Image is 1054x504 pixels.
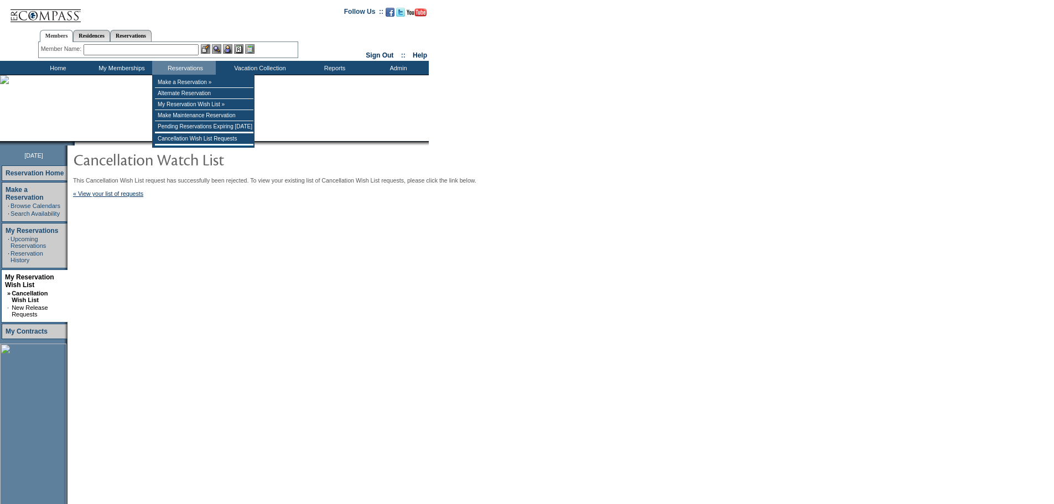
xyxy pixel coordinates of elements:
[155,110,253,121] td: Make Maintenance Reservation
[41,44,84,54] div: Member Name:
[11,250,43,263] a: Reservation History
[223,44,232,54] img: Impersonate
[73,148,294,170] img: pgTtlCancellationNotification.gif
[89,61,152,75] td: My Memberships
[24,152,43,159] span: [DATE]
[12,290,48,303] a: Cancellation Wish List
[396,11,405,18] a: Follow us on Twitter
[386,8,394,17] img: Become our fan on Facebook
[5,273,54,289] a: My Reservation Wish List
[73,30,110,41] a: Residences
[12,304,48,318] a: New Release Requests
[8,236,9,249] td: ·
[212,44,221,54] img: View
[302,61,365,75] td: Reports
[155,121,253,132] td: Pending Reservations Expiring [DATE]
[152,61,216,75] td: Reservations
[234,44,243,54] img: Reservations
[8,202,9,209] td: ·
[7,304,11,318] td: ·
[366,51,393,59] a: Sign Out
[396,8,405,17] img: Follow us on Twitter
[8,210,9,217] td: ·
[401,51,406,59] span: ::
[73,190,143,197] a: « View your list of requests
[11,202,60,209] a: Browse Calendars
[413,51,427,59] a: Help
[8,250,9,263] td: ·
[110,30,152,41] a: Reservations
[11,210,60,217] a: Search Availability
[6,227,58,235] a: My Reservations
[216,61,302,75] td: Vacation Collection
[71,141,75,146] img: promoShadowLeftCorner.gif
[155,77,253,88] td: Make a Reservation »
[6,328,48,335] a: My Contracts
[365,61,429,75] td: Admin
[344,7,383,20] td: Follow Us ::
[407,8,427,17] img: Subscribe to our YouTube Channel
[6,169,64,177] a: Reservation Home
[25,61,89,75] td: Home
[75,141,76,146] img: blank.gif
[155,99,253,110] td: My Reservation Wish List »
[386,11,394,18] a: Become our fan on Facebook
[155,88,253,99] td: Alternate Reservation
[40,30,74,42] a: Members
[11,236,46,249] a: Upcoming Reservations
[201,44,210,54] img: b_edit.gif
[155,133,253,144] td: Cancellation Wish List Requests
[7,290,11,297] b: »
[73,177,494,197] div: This Cancellation Wish List request has successfully been rejected. To view your existing list of...
[245,44,255,54] img: b_calculator.gif
[407,11,427,18] a: Subscribe to our YouTube Channel
[6,186,44,201] a: Make a Reservation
